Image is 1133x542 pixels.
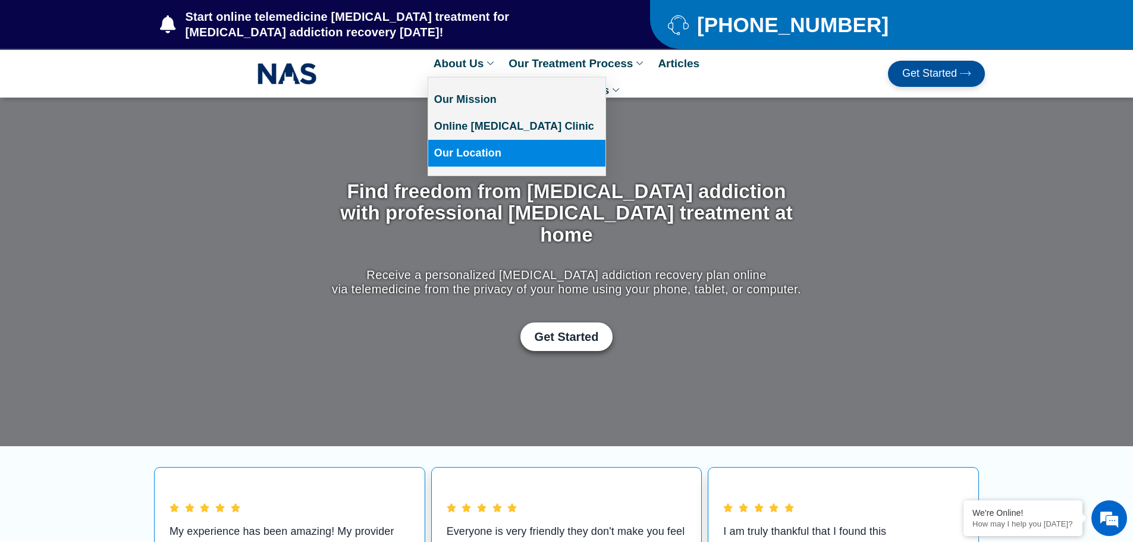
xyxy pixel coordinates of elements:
[902,68,957,80] span: Get Started
[329,181,804,246] h1: Find freedom from [MEDICAL_DATA] addiction with professional [MEDICAL_DATA] treatment at home
[160,9,602,40] a: Start online telemedicine [MEDICAL_DATA] treatment for [MEDICAL_DATA] addiction recovery [DATE]!
[258,60,317,87] img: NAS_email_signature-removebg-preview.png
[329,268,804,296] p: Receive a personalized [MEDICAL_DATA] addiction recovery plan online via telemedicine from the pr...
[888,61,985,87] a: Get Started
[428,86,605,113] a: Our Mission
[535,330,599,344] span: Get Started
[668,14,955,35] a: [PHONE_NUMBER]
[694,17,889,32] span: [PHONE_NUMBER]
[972,508,1074,518] div: We're Online!
[652,50,705,77] a: Articles
[520,322,613,351] a: Get Started
[329,322,804,351] div: Get Started with Suboxone Treatment by filling-out this new patient packet form
[972,519,1074,528] p: How may I help you today?
[428,113,605,140] a: Online [MEDICAL_DATA] Clinic
[428,50,503,77] a: About Us
[503,50,652,77] a: Our Treatment Process
[428,140,605,167] a: Our Location
[183,9,603,40] span: Start online telemedicine [MEDICAL_DATA] treatment for [MEDICAL_DATA] addiction recovery [DATE]!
